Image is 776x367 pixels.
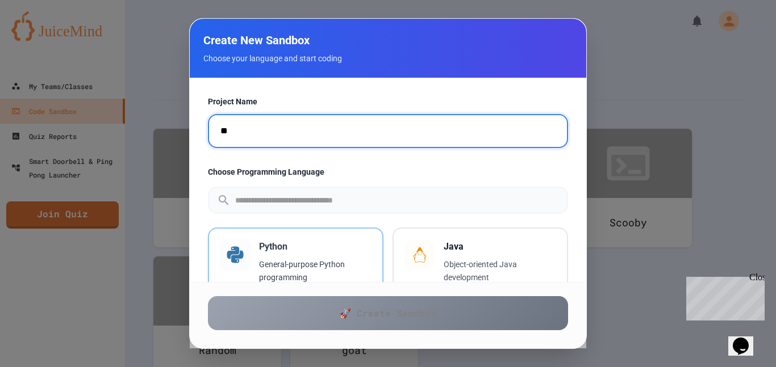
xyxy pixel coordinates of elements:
[444,240,556,254] h3: Java
[203,32,573,48] h2: Create New Sandbox
[259,258,371,284] p: General-purpose Python programming
[203,53,573,64] p: Choose your language and start coding
[259,240,371,254] h3: Python
[682,272,765,320] iframe: chat widget
[340,306,436,320] span: 🚀 Create Sandbox
[728,322,765,356] iframe: chat widget
[5,5,78,72] div: Chat with us now!Close
[208,96,568,107] label: Project Name
[208,166,568,178] label: Choose Programming Language
[444,258,556,284] p: Object-oriented Java development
